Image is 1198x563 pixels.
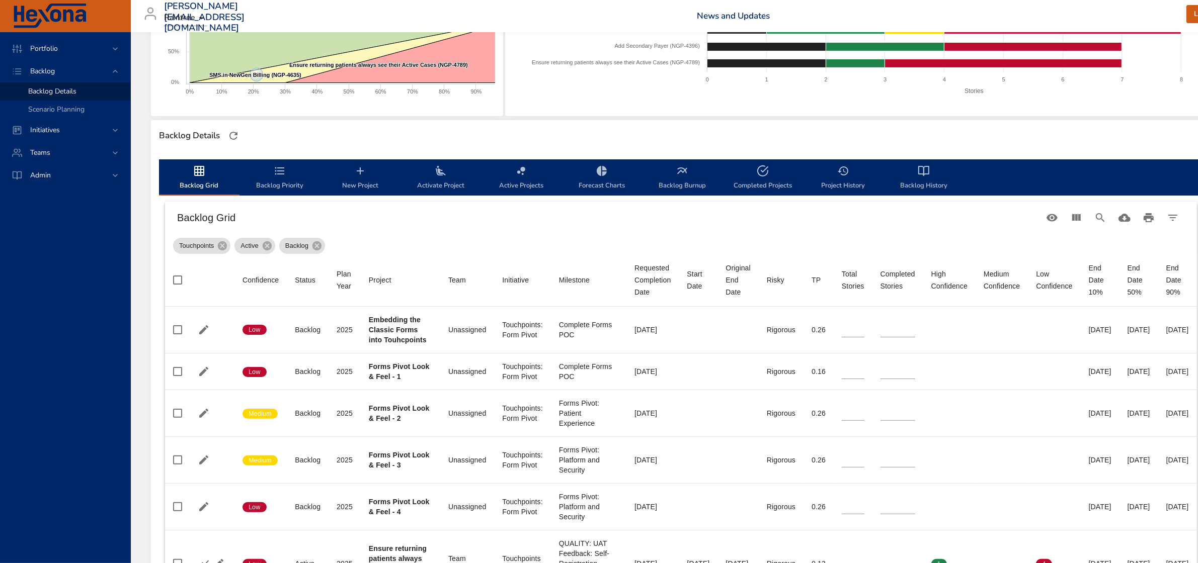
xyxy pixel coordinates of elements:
[634,366,671,377] div: [DATE]
[156,128,223,144] div: Backlog Details
[243,274,279,286] div: Confidence
[280,88,291,95] text: 30%
[295,325,321,335] div: Backlog
[812,366,826,377] div: 0.16
[28,105,85,114] span: Scenario Planning
[1128,408,1150,418] div: [DATE]
[243,456,278,465] span: Medium
[502,274,542,286] span: Initiative
[812,455,826,465] div: 0.26
[22,148,58,157] span: Teams
[812,408,826,418] div: 0.26
[812,502,826,512] div: 0.26
[705,76,708,82] text: 0
[931,268,968,292] div: Sort
[812,274,826,286] span: TP
[1089,408,1111,418] div: [DATE]
[407,88,418,95] text: 70%
[697,10,770,22] a: News and Updates
[448,408,486,418] div: Unassigned
[448,274,486,286] span: Team
[726,262,751,298] div: Original End Date
[369,498,430,516] b: Forms Pivot Look & Feel - 4
[614,43,699,49] text: Add Secondary Payer (NGP-4396)
[216,88,227,95] text: 10%
[22,44,66,53] span: Portfolio
[1040,206,1064,230] button: Standard Views
[1002,76,1005,82] text: 5
[1089,366,1111,377] div: [DATE]
[311,88,323,95] text: 40%
[295,502,321,512] div: Backlog
[1128,325,1150,335] div: [DATE]
[243,274,279,286] div: Sort
[965,87,983,95] text: Stories
[248,88,259,95] text: 20%
[984,268,1020,292] div: Medium Confidence
[369,451,430,469] b: Forms Pivot Look & Feel - 3
[634,262,671,298] span: Requested Completion Date
[369,362,430,381] b: Forms Pivot Look & Feel - 1
[502,450,542,470] div: Touchpoints: Form Pivot
[502,497,542,517] div: Touchpoints: Form Pivot
[559,361,618,382] div: Complete Forms POC
[881,268,915,292] div: Sort
[842,268,864,292] div: Total Stories
[168,48,179,54] text: 50%
[295,274,315,286] div: Sort
[1064,206,1088,230] button: View Columns
[196,499,211,514] button: Edit Project Details
[487,165,555,192] span: Active Projects
[634,325,671,335] div: [DATE]
[369,274,432,286] span: Project
[1166,455,1189,465] div: [DATE]
[289,62,468,68] text: Ensure returning patients always see their Active Cases (NGP-4789)
[1166,325,1189,335] div: [DATE]
[196,406,211,421] button: Edit Project Details
[767,325,795,335] div: Rigorous
[502,320,542,340] div: Touchpoints: Form Pivot
[842,268,864,292] div: Sort
[448,455,486,465] div: Unassigned
[407,165,475,192] span: Activate Project
[634,455,671,465] div: [DATE]
[634,502,671,512] div: [DATE]
[767,408,795,418] div: Rigorous
[634,408,671,418] div: [DATE]
[568,165,636,192] span: Forecast Charts
[559,492,618,522] div: Forms Pivot: Platform and Security
[1128,502,1150,512] div: [DATE]
[337,325,353,335] div: 2025
[196,452,211,467] button: Edit Project Details
[295,274,321,286] span: Status
[171,79,179,85] text: 0%
[559,274,618,286] span: Milestone
[984,268,1020,292] div: Sort
[234,241,264,251] span: Active
[164,1,245,34] h3: [PERSON_NAME][EMAIL_ADDRESS][DOMAIN_NAME]
[559,274,590,286] div: Sort
[369,274,391,286] div: Sort
[165,202,1197,234] div: Table Toolbar
[1128,262,1150,298] div: End Date 50%
[1036,268,1072,292] span: Low Confidence
[648,165,716,192] span: Backlog Burnup
[295,455,321,465] div: Backlog
[765,76,768,82] text: 1
[173,241,220,251] span: Touchpoints
[767,274,795,286] span: Risky
[687,268,710,292] div: Start Date
[1089,455,1111,465] div: [DATE]
[337,268,353,292] div: Plan Year
[209,72,301,78] text: SMS in NewGen Billing (NGP-4635)
[812,274,821,286] div: Sort
[243,325,267,334] span: Low
[1128,455,1150,465] div: [DATE]
[22,170,59,180] span: Admin
[246,165,314,192] span: Backlog Priority
[295,366,321,377] div: Backlog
